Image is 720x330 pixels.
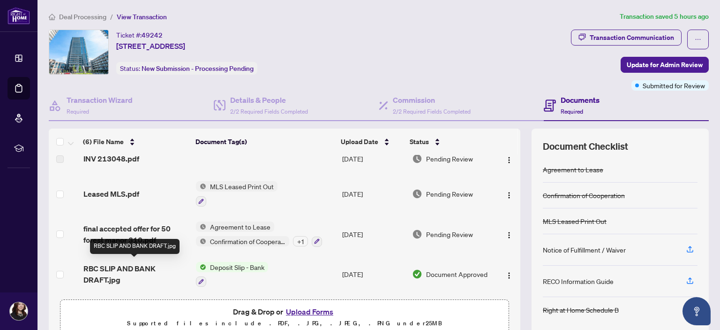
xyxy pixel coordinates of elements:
[543,216,607,226] div: MLS Leased Print Out
[196,262,268,287] button: Status IconDeposit Slip - Bank
[206,262,268,272] span: Deposit Slip - Bank
[412,229,422,239] img: Document Status
[196,181,206,192] img: Status Icon
[341,137,378,147] span: Upload Date
[230,108,308,115] span: 2/2 Required Fields Completed
[543,305,619,315] div: Right at Home Schedule B
[142,64,254,73] span: New Submission - Processing Pending
[67,108,89,115] span: Required
[116,30,163,40] div: Ticket #:
[502,267,517,282] button: Logo
[643,80,705,91] span: Submitted for Review
[338,144,408,174] td: [DATE]
[406,129,493,155] th: Status
[116,62,257,75] div: Status:
[10,302,28,320] img: Profile Icon
[412,269,422,279] img: Document Status
[505,231,513,239] img: Logo
[196,262,206,272] img: Status Icon
[426,269,487,279] span: Document Approved
[7,7,30,24] img: logo
[83,137,124,147] span: (6) File Name
[66,318,503,329] p: Supported files include .PDF, .JPG, .JPEG, .PNG under 25 MB
[543,245,626,255] div: Notice of Fulfillment / Waiver
[695,36,701,43] span: ellipsis
[620,11,709,22] article: Transaction saved 5 hours ago
[49,30,108,74] img: IMG-C12270508_1.jpg
[83,223,189,246] span: final accepted offer for 50 forest manor 310.pdf
[426,153,473,164] span: Pending Review
[206,222,274,232] span: Agreement to Lease
[505,156,513,164] img: Logo
[426,229,473,239] span: Pending Review
[110,11,113,22] li: /
[116,40,185,52] span: [STREET_ADDRESS]
[543,140,628,153] span: Document Checklist
[393,94,471,106] h4: Commission
[117,13,167,21] span: View Transaction
[196,222,206,232] img: Status Icon
[412,189,422,199] img: Document Status
[337,129,406,155] th: Upload Date
[621,57,709,73] button: Update for Admin Review
[196,236,206,246] img: Status Icon
[502,186,517,201] button: Logo
[412,153,422,164] img: Document Status
[79,129,192,155] th: (6) File Name
[142,31,163,39] span: 49242
[505,192,513,199] img: Logo
[192,129,337,155] th: Document Tag(s)
[338,214,408,254] td: [DATE]
[49,14,55,20] span: home
[293,236,308,246] div: + 1
[502,227,517,242] button: Logo
[571,30,682,46] button: Transaction Communication
[338,174,408,214] td: [DATE]
[561,108,583,115] span: Required
[90,239,180,254] div: RBC SLIP AND BANK DRAFT.jpg
[410,137,429,147] span: Status
[338,254,408,295] td: [DATE]
[543,276,614,286] div: RECO Information Guide
[206,181,277,192] span: MLS Leased Print Out
[59,13,106,21] span: Deal Processing
[505,272,513,279] img: Logo
[67,94,133,106] h4: Transaction Wizard
[233,306,336,318] span: Drag & Drop or
[590,30,674,45] div: Transaction Communication
[196,181,277,207] button: Status IconMLS Leased Print Out
[206,236,289,246] span: Confirmation of Cooperation
[83,153,139,164] span: INV 213048.pdf
[283,306,336,318] button: Upload Forms
[426,189,473,199] span: Pending Review
[83,188,139,200] span: Leased MLS.pdf
[393,108,471,115] span: 2/2 Required Fields Completed
[502,151,517,166] button: Logo
[196,222,322,247] button: Status IconAgreement to LeaseStatus IconConfirmation of Cooperation+1
[561,94,600,106] h4: Documents
[682,297,711,325] button: Open asap
[230,94,308,106] h4: Details & People
[83,263,189,285] span: RBC SLIP AND BANK DRAFT.jpg
[627,57,703,72] span: Update for Admin Review
[543,190,625,200] div: Confirmation of Cooperation
[543,164,603,175] div: Agreement to Lease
